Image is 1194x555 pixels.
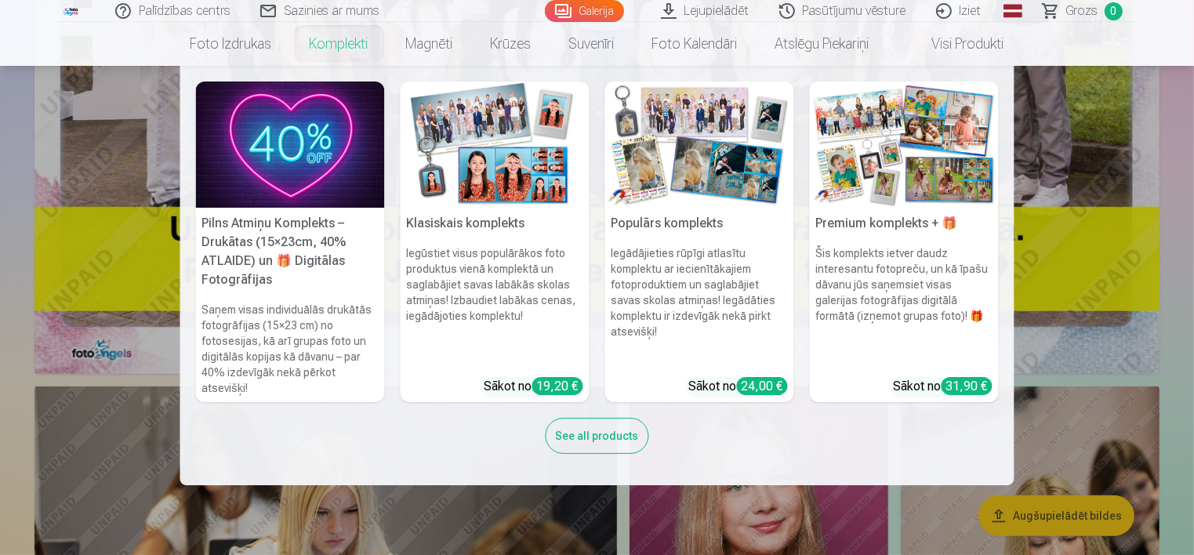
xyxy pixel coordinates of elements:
[532,377,583,395] div: 19,20 €
[810,208,999,239] h5: Premium komplekts + 🎁
[196,208,385,296] h5: Pilns Atmiņu Komplekts – Drukātas (15×23cm, 40% ATLAIDE) un 🎁 Digitālas Fotogrāfijas
[757,22,888,66] a: Atslēgu piekariņi
[291,22,387,66] a: Komplekti
[196,296,385,402] h6: Saņem visas individuālās drukātās fotogrāfijas (15×23 cm) no fotosesijas, kā arī grupas foto un d...
[401,82,590,402] a: Klasiskais komplektsKlasiskais komplektsIegūstiet visus populārākos foto produktus vienā komplekt...
[546,418,649,454] div: See all products
[484,377,583,396] div: Sākot no
[605,208,794,239] h5: Populārs komplekts
[633,22,757,66] a: Foto kalendāri
[605,82,794,208] img: Populārs komplekts
[172,22,291,66] a: Foto izdrukas
[63,6,80,16] img: /fa1
[942,377,993,395] div: 31,90 €
[546,426,649,443] a: See all products
[737,377,788,395] div: 24,00 €
[810,239,999,371] h6: Šis komplekts ietver daudz interesantu fotopreču, un kā īpašu dāvanu jūs saņemsiet visas galerija...
[894,377,993,396] div: Sākot no
[1066,2,1098,20] span: Grozs
[605,82,794,402] a: Populārs komplektsPopulārs komplektsIegādājieties rūpīgi atlasītu komplektu ar iecienītākajiem fo...
[401,239,590,371] h6: Iegūstiet visus populārākos foto produktus vienā komplektā un saglabājiet savas labākās skolas at...
[472,22,550,66] a: Krūzes
[196,82,385,208] img: Pilns Atmiņu Komplekts – Drukātas (15×23cm, 40% ATLAIDE) un 🎁 Digitālas Fotogrāfijas
[1105,2,1123,20] span: 0
[401,82,590,208] img: Klasiskais komplekts
[196,82,385,402] a: Pilns Atmiņu Komplekts – Drukātas (15×23cm, 40% ATLAIDE) un 🎁 Digitālas Fotogrāfijas Pilns Atmiņu...
[387,22,472,66] a: Magnēti
[689,377,788,396] div: Sākot no
[888,22,1023,66] a: Visi produkti
[550,22,633,66] a: Suvenīri
[810,82,999,208] img: Premium komplekts + 🎁
[810,82,999,402] a: Premium komplekts + 🎁 Premium komplekts + 🎁Šis komplekts ietver daudz interesantu fotopreču, un k...
[401,208,590,239] h5: Klasiskais komplekts
[605,239,794,371] h6: Iegādājieties rūpīgi atlasītu komplektu ar iecienītākajiem fotoproduktiem un saglabājiet savas sk...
